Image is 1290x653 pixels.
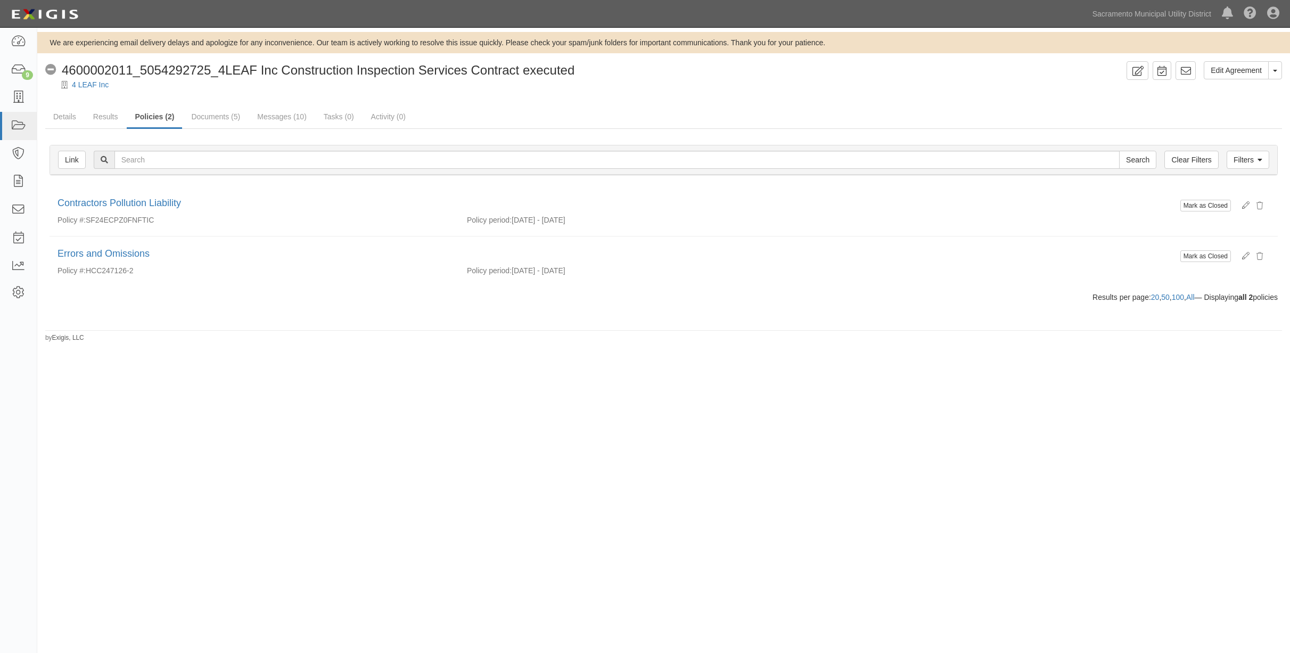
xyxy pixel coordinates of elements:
img: logo-5460c22ac91f19d4615b14bd174203de0afe785f0fc80cf4dbbc73dc1793850b.png [8,5,81,24]
div: SF24ECPZ0FNFTIC [50,215,459,225]
button: Delete Policy [1250,197,1270,215]
a: All [1186,293,1195,301]
a: Policies (2) [127,106,182,129]
div: [DATE] - [DATE] [459,265,1278,276]
a: Documents (5) [183,106,248,127]
p: Policy #: [57,265,86,276]
div: 9 [22,70,33,80]
p: Policy period: [467,265,512,276]
i: No Coverage [45,64,56,76]
small: by [45,333,84,342]
div: [DATE] - [DATE] [459,215,1278,225]
div: We are experiencing email delivery delays and apologize for any inconvenience. Our team is active... [37,37,1290,48]
a: Edit policy [1234,200,1250,210]
a: Messages (10) [249,106,315,127]
a: Sacramento Municipal Utility District [1087,3,1217,25]
a: 4 LEAF Inc [72,80,109,89]
a: Activity (0) [363,106,414,127]
div: 4600002011_5054292725_4LEAF Inc Construction Inspection Services Contract executed [45,61,574,79]
a: Results [85,106,126,127]
div: HCC247126-2 [50,265,459,276]
a: Edit Agreement [1204,61,1269,79]
b: all 2 [1238,293,1253,301]
a: Edit policy [1234,250,1250,261]
a: Clear Filters [1164,151,1218,169]
a: Link [58,151,86,169]
a: 50 [1161,293,1170,301]
a: Errors and Omissions [57,248,150,259]
a: 100 [1172,293,1184,301]
span: 4600002011_5054292725_4LEAF Inc Construction Inspection Services Contract executed [62,63,574,77]
a: 20 [1151,293,1160,301]
a: Contractors Pollution Liability [57,198,181,208]
a: Details [45,106,84,127]
input: Search [1119,151,1156,169]
a: Filters [1227,151,1269,169]
input: Search [114,151,1120,169]
button: Delete Policy [1250,247,1270,265]
button: Mark as Closed [1180,200,1231,211]
p: Policy #: [57,215,86,225]
button: Mark as Closed [1180,250,1231,262]
a: Tasks (0) [316,106,362,127]
p: Policy period: [467,215,512,225]
a: Exigis, LLC [52,334,84,341]
div: Results per page: , , , — Displaying policies [42,292,1286,303]
i: Help Center - Complianz [1244,7,1256,20]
